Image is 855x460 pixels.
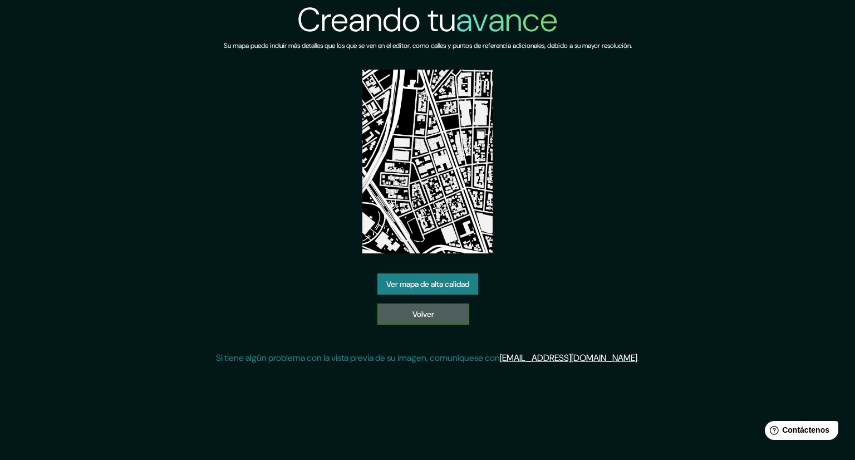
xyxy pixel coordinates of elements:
img: vista previa del mapa creado [362,70,493,253]
font: Su mapa puede incluir más detalles que los que se ven en el editor, como calles y puntos de refer... [224,41,632,50]
a: [EMAIL_ADDRESS][DOMAIN_NAME] [500,352,637,364]
font: Si tiene algún problema con la vista previa de su imagen, comuníquese con [216,352,500,364]
font: Ver mapa de alta calidad [386,280,469,290]
a: Volver [377,304,469,325]
a: Ver mapa de alta calidad [377,273,478,295]
font: . [637,352,639,364]
iframe: Lanzador de widgets de ayuda [756,417,843,448]
font: Volver [412,309,434,319]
